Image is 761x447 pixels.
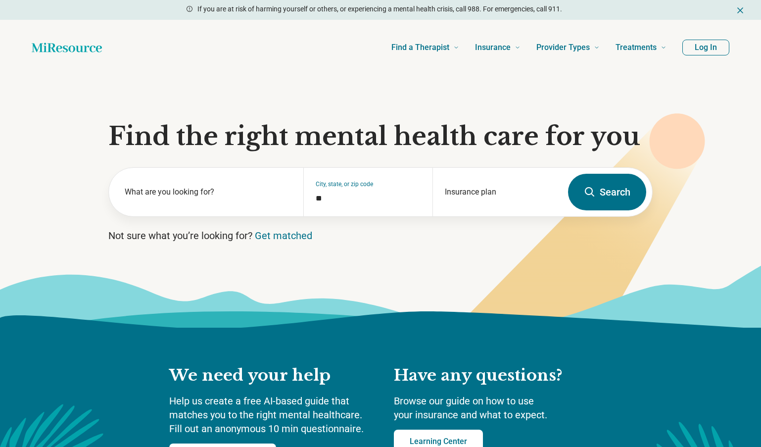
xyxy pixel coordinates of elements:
[108,122,653,151] h1: Find the right mental health care for you
[108,229,653,243] p: Not sure what you’re looking for?
[391,41,449,54] span: Find a Therapist
[125,186,291,198] label: What are you looking for?
[682,40,729,55] button: Log In
[616,41,657,54] span: Treatments
[735,4,745,16] button: Dismiss
[197,4,562,14] p: If you are at risk of harming yourself or others, or experiencing a mental health crisis, call 98...
[32,38,102,57] a: Home page
[475,28,521,67] a: Insurance
[536,41,590,54] span: Provider Types
[169,365,374,386] h2: We need your help
[568,174,646,210] button: Search
[616,28,666,67] a: Treatments
[391,28,459,67] a: Find a Therapist
[169,394,374,436] p: Help us create a free AI-based guide that matches you to the right mental healthcare. Fill out an...
[394,365,592,386] h2: Have any questions?
[255,230,312,242] a: Get matched
[536,28,600,67] a: Provider Types
[475,41,511,54] span: Insurance
[394,394,592,422] p: Browse our guide on how to use your insurance and what to expect.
